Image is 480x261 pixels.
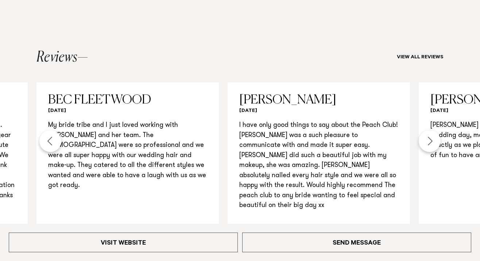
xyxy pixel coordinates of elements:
[397,55,444,61] a: View all reviews
[239,94,398,106] h3: [PERSON_NAME]
[48,108,207,115] h6: [DATE]
[242,233,471,252] a: Send Message
[239,121,398,211] p: I have only good things to say about the Peach Club! [PERSON_NAME] was a such pleasure to communi...
[48,121,207,191] p: My bride tribe and I just loved working with [PERSON_NAME] and her team. The [DEMOGRAPHIC_DATA] w...
[239,108,398,115] h6: [DATE]
[36,50,88,65] h2: Reviews
[9,233,238,252] a: Visit Website
[48,94,207,106] h3: BEC FLEETWOOD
